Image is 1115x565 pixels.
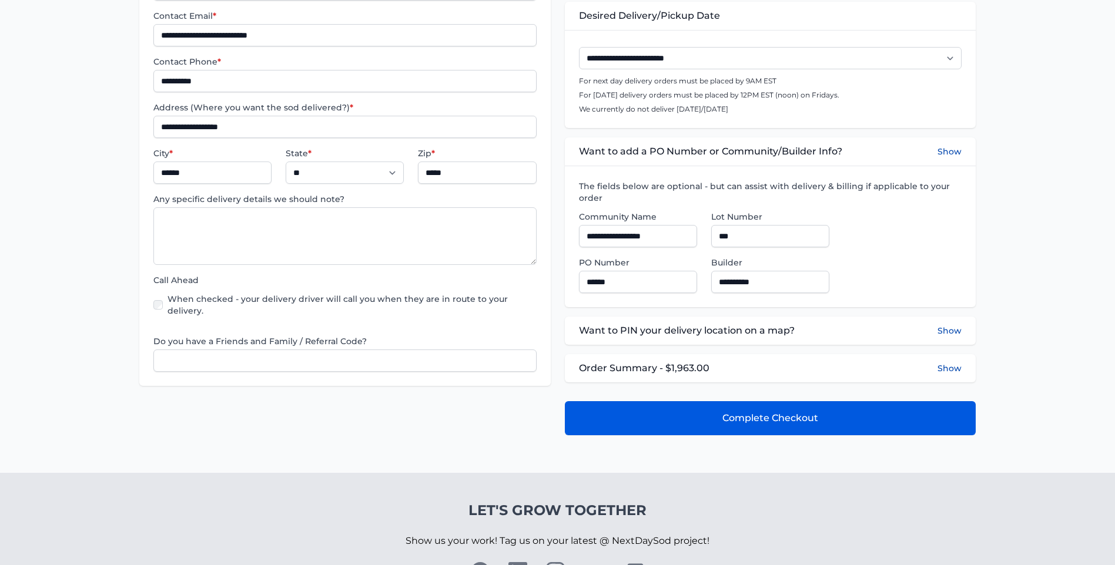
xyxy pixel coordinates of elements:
[565,2,976,30] div: Desired Delivery/Pickup Date
[579,257,697,268] label: PO Number
[418,147,536,159] label: Zip
[286,147,404,159] label: State
[937,144,962,159] button: Show
[579,361,709,375] span: Order Summary - $1,963.00
[937,324,962,338] button: Show
[406,501,709,520] h4: Let's Grow Together
[153,56,536,68] label: Contact Phone
[153,102,536,113] label: Address (Where you want the sod delivered?)
[711,211,829,223] label: Lot Number
[579,144,842,159] span: Want to add a PO Number or Community/Builder Info?
[153,147,272,159] label: City
[406,520,709,562] p: Show us your work! Tag us on your latest @ NextDaySod project!
[579,76,962,86] p: For next day delivery orders must be placed by 9AM EST
[579,105,962,114] p: We currently do not deliver [DATE]/[DATE]
[153,193,536,205] label: Any specific delivery details we should note?
[168,293,536,317] label: When checked - your delivery driver will call you when they are in route to your delivery.
[579,90,962,100] p: For [DATE] delivery orders must be placed by 12PM EST (noon) on Fridays.
[722,411,818,425] span: Complete Checkout
[711,257,829,268] label: Builder
[153,335,536,347] label: Do you have a Friends and Family / Referral Code?
[579,180,962,204] label: The fields below are optional - but can assist with delivery & billing if applicable to your order
[937,362,962,374] button: Show
[565,401,976,435] button: Complete Checkout
[579,324,795,338] span: Want to PIN your delivery location on a map?
[153,274,536,286] label: Call Ahead
[153,10,536,22] label: Contact Email
[579,211,697,223] label: Community Name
